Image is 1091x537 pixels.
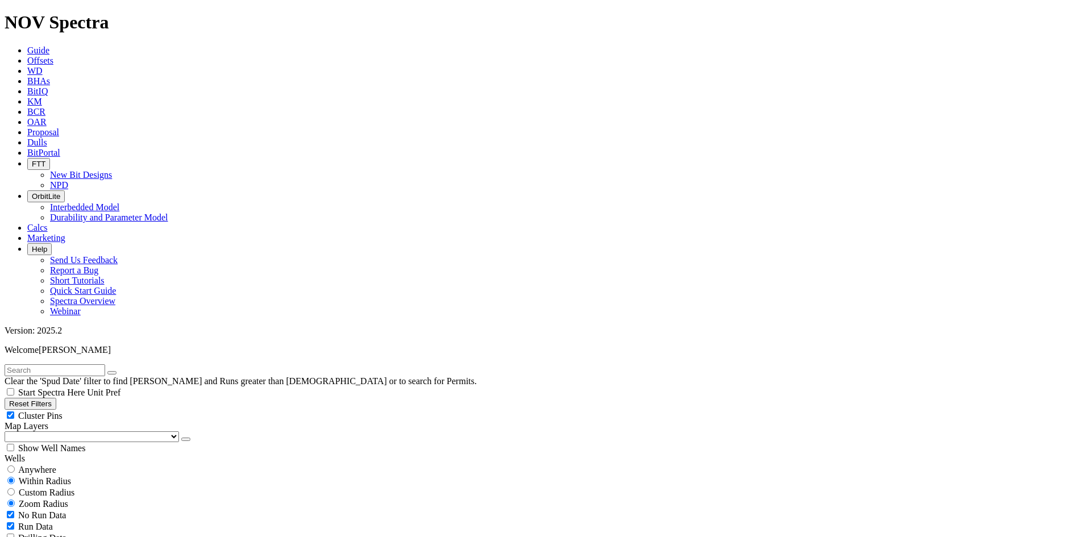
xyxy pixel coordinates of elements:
[27,86,48,96] a: BitIQ
[18,388,85,397] span: Start Spectra Here
[32,192,60,201] span: OrbitLite
[50,255,118,265] a: Send Us Feedback
[50,170,112,180] a: New Bit Designs
[27,223,48,232] a: Calcs
[27,76,50,86] a: BHAs
[5,376,477,386] span: Clear the 'Spud Date' filter to find [PERSON_NAME] and Runs greater than [DEMOGRAPHIC_DATA] or to...
[18,443,85,453] span: Show Well Names
[32,245,47,253] span: Help
[27,233,65,243] a: Marketing
[50,306,81,316] a: Webinar
[5,453,1086,464] div: Wells
[27,158,50,170] button: FTT
[27,56,53,65] a: Offsets
[50,265,98,275] a: Report a Bug
[18,465,56,474] span: Anywhere
[27,97,42,106] a: KM
[19,476,71,486] span: Within Radius
[27,243,52,255] button: Help
[5,398,56,410] button: Reset Filters
[19,499,68,509] span: Zoom Radius
[50,180,68,190] a: NPD
[19,488,74,497] span: Custom Radius
[5,345,1086,355] p: Welcome
[18,510,66,520] span: No Run Data
[50,296,115,306] a: Spectra Overview
[5,364,105,376] input: Search
[5,421,48,431] span: Map Layers
[50,213,168,222] a: Durability and Parameter Model
[27,127,59,137] a: Proposal
[5,12,1086,33] h1: NOV Spectra
[18,411,63,421] span: Cluster Pins
[50,276,105,285] a: Short Tutorials
[27,45,49,55] a: Guide
[39,345,111,355] span: [PERSON_NAME]
[27,190,65,202] button: OrbitLite
[27,117,47,127] a: OAR
[27,148,60,157] a: BitPortal
[18,522,53,531] span: Run Data
[87,388,120,397] span: Unit Pref
[27,138,47,147] a: Dulls
[5,326,1086,336] div: Version: 2025.2
[27,66,43,76] a: WD
[50,286,116,295] a: Quick Start Guide
[32,160,45,168] span: FTT
[7,388,14,396] input: Start Spectra Here
[27,107,45,116] a: BCR
[50,202,119,212] a: Interbedded Model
